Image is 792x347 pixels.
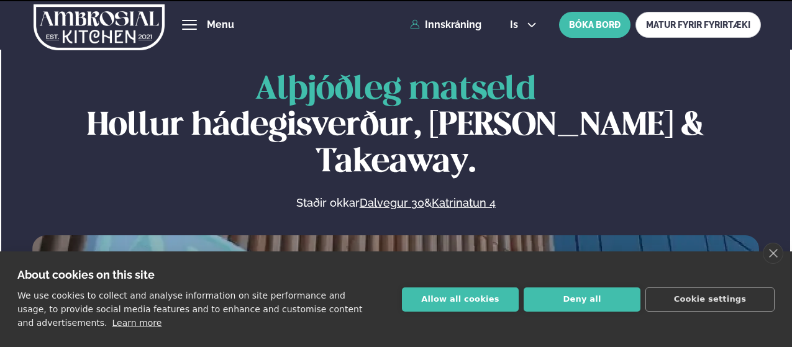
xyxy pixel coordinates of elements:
[500,20,547,30] button: is
[34,2,165,53] img: logo
[432,196,496,210] a: Katrinatun 4
[645,287,775,312] button: Cookie settings
[402,287,519,312] button: Allow all cookies
[17,268,155,281] strong: About cookies on this site
[182,17,197,32] button: hamburger
[112,318,162,328] a: Learn more
[524,287,640,312] button: Deny all
[32,72,759,181] h1: Hollur hádegisverður, [PERSON_NAME] & Takeaway.
[635,12,761,38] a: MATUR FYRIR FYRIRTÆKI
[255,74,536,106] span: Alþjóðleg matseld
[360,196,424,210] a: Dalvegur 30
[410,19,481,30] a: Innskráning
[763,243,783,264] a: close
[510,20,522,30] span: is
[559,12,630,38] button: BÓKA BORÐ
[161,196,630,210] p: Staðir okkar &
[17,291,362,328] p: We use cookies to collect and analyse information on site performance and usage, to provide socia...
